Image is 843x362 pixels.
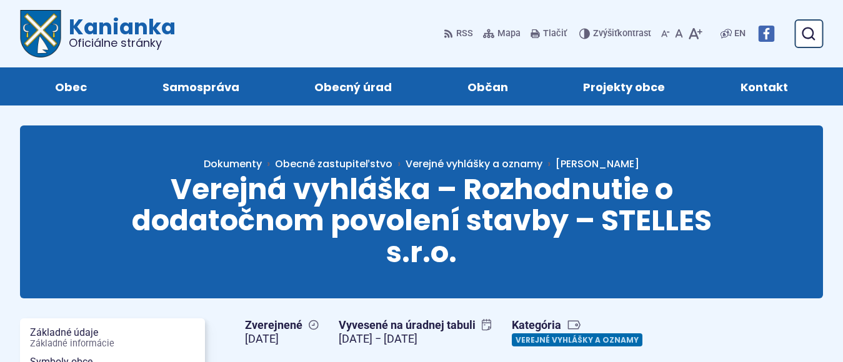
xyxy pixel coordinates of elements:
[593,29,651,39] span: kontrast
[467,67,508,105] span: Občan
[583,67,665,105] span: Projekty obce
[30,339,195,349] span: Základné informácie
[61,16,176,49] span: Kanianka
[758,26,774,42] img: Prejsť na Facebook stránku
[204,157,275,171] a: Dokumenty
[406,157,542,171] a: Verejné vyhlášky a oznamy
[716,67,814,105] a: Kontakt
[579,21,654,47] button: Zvýšiťkontrast
[69,37,176,49] span: Oficiálne stránky
[204,157,262,171] span: Dokumenty
[20,323,205,353] a: Základné údajeZákladné informácie
[593,28,617,39] span: Zvýšiť
[512,318,647,333] span: Kategória
[512,333,642,346] a: Verejné vyhlášky a oznamy
[245,332,319,346] figcaption: [DATE]
[20,10,61,57] img: Prejsť na domovskú stránku
[314,67,392,105] span: Obecný úrad
[659,21,672,47] button: Zmenšiť veľkosť písma
[30,67,112,105] a: Obec
[339,318,492,333] span: Vyvesené na úradnej tabuli
[556,157,639,171] span: [PERSON_NAME]
[289,67,417,105] a: Obecný úrad
[55,67,87,105] span: Obec
[497,26,521,41] span: Mapa
[442,67,534,105] a: Občan
[732,26,748,41] a: EN
[275,157,392,171] span: Obecné zastupiteľstvo
[542,157,639,171] a: [PERSON_NAME]
[275,157,406,171] a: Obecné zastupiteľstvo
[481,21,523,47] a: Mapa
[734,26,746,41] span: EN
[137,67,265,105] a: Samospráva
[339,332,492,346] figcaption: [DATE] − [DATE]
[456,26,473,41] span: RSS
[20,10,176,57] a: Logo Kanianka, prejsť na domovskú stránku.
[30,323,195,353] span: Základné údaje
[558,67,691,105] a: Projekty obce
[444,21,476,47] a: RSS
[132,169,712,272] span: Verejná vyhláška – Rozhodnutie o dodatočnom povolení stavby – STELLES s.r.o.
[162,67,239,105] span: Samospráva
[672,21,686,47] button: Nastaviť pôvodnú veľkosť písma
[245,318,319,333] span: Zverejnené
[528,21,569,47] button: Tlačiť
[686,21,705,47] button: Zväčšiť veľkosť písma
[741,67,788,105] span: Kontakt
[543,29,567,39] span: Tlačiť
